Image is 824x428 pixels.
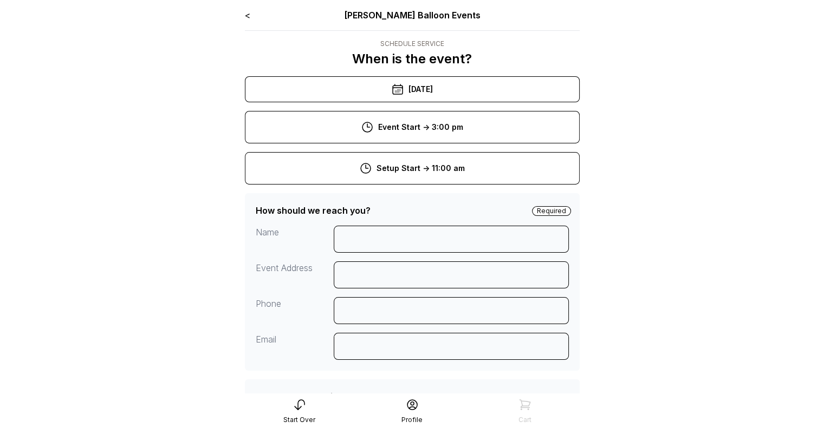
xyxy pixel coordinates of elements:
div: [PERSON_NAME] Balloon Events [312,9,512,22]
div: Profile [401,416,423,424]
div: Required [532,206,571,216]
div: Start Over [283,416,315,424]
a: < [245,10,250,21]
div: How should we reach you? [256,204,371,217]
div: Schedule Service [352,39,472,48]
div: What’s the occasion? [256,390,348,403]
div: Phone [256,297,334,324]
div: Cart [518,416,531,424]
div: Event Address [256,261,334,288]
div: Name [256,226,334,253]
p: When is the event? [352,50,472,68]
div: [DATE] [245,76,580,102]
div: Email [256,333,334,360]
